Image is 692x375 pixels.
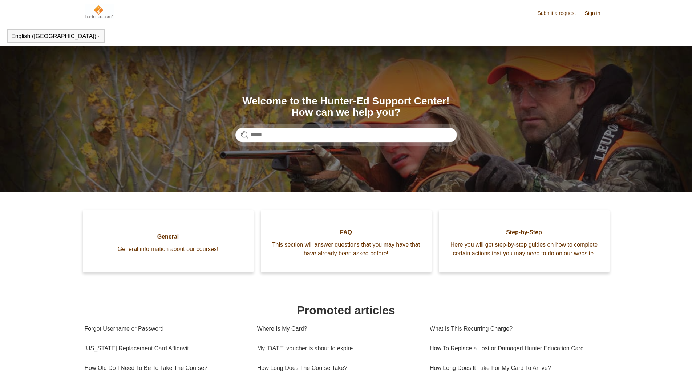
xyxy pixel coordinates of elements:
span: General [94,232,243,241]
a: How To Replace a Lost or Damaged Hunter Education Card [430,339,602,358]
a: General General information about our courses! [83,210,254,272]
a: Forgot Username or Password [85,319,246,339]
a: Step-by-Step Here you will get step-by-step guides on how to complete certain actions that you ma... [439,210,610,272]
span: General information about our courses! [94,245,243,254]
span: Here you will get step-by-step guides on how to complete certain actions that you may need to do ... [450,240,599,258]
h1: Welcome to the Hunter-Ed Support Center! How can we help you? [235,96,457,118]
span: Step-by-Step [450,228,599,237]
a: My [DATE] voucher is about to expire [257,339,419,358]
span: FAQ [272,228,421,237]
h1: Promoted articles [85,302,608,319]
a: FAQ This section will answer questions that you may have that have already been asked before! [261,210,432,272]
a: Where Is My Card? [257,319,419,339]
input: Search [235,128,457,142]
a: [US_STATE] Replacement Card Affidavit [85,339,246,358]
a: Sign in [585,9,608,17]
button: English ([GEOGRAPHIC_DATA]) [11,33,101,40]
span: This section will answer questions that you may have that have already been asked before! [272,240,421,258]
a: Submit a request [537,9,583,17]
img: Hunter-Ed Help Center home page [85,4,114,19]
a: What Is This Recurring Charge? [430,319,602,339]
